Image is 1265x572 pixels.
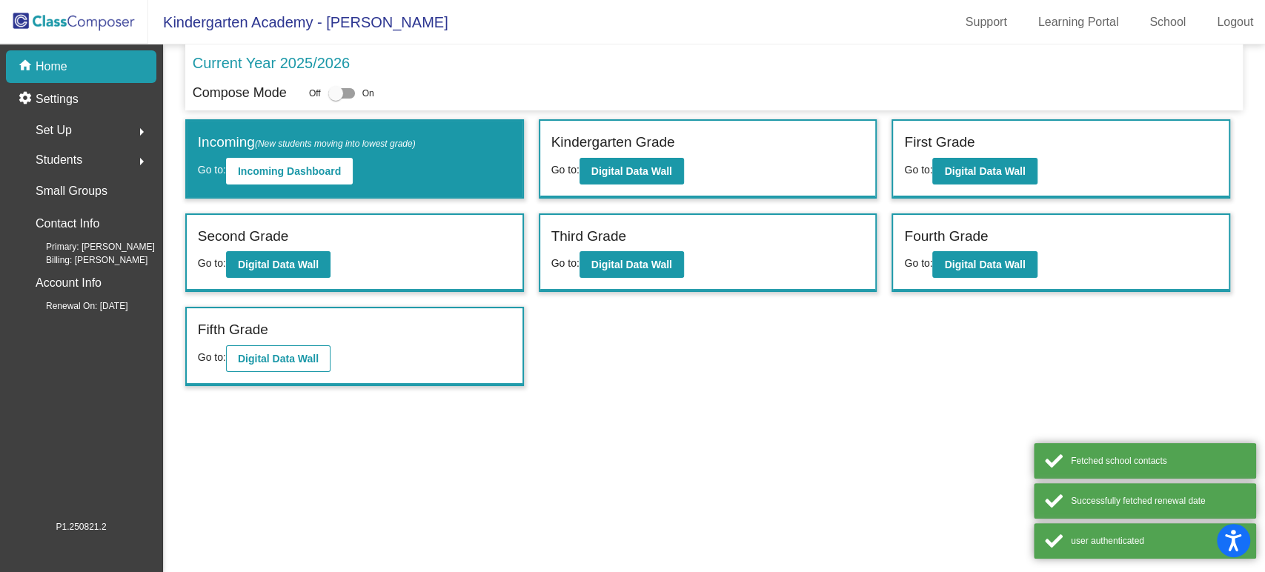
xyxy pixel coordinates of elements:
button: Digital Data Wall [932,251,1037,278]
mat-icon: arrow_right [133,153,150,170]
span: Students [36,150,82,170]
span: Set Up [36,120,72,141]
div: user authenticated [1071,534,1245,548]
b: Digital Data Wall [591,165,672,177]
a: Support [954,10,1019,34]
p: Home [36,58,67,76]
a: School [1138,10,1198,34]
button: Incoming Dashboard [226,158,353,184]
button: Digital Data Wall [580,158,684,184]
span: Go to: [198,351,226,363]
label: Incoming [198,132,416,153]
span: Kindergarten Academy - [PERSON_NAME] [148,10,448,34]
label: Kindergarten Grade [551,132,675,153]
span: Go to: [198,164,226,176]
mat-icon: arrow_right [133,123,150,141]
p: Compose Mode [193,83,287,103]
span: (New students moving into lowest grade) [255,139,416,149]
span: Go to: [551,164,580,176]
button: Digital Data Wall [932,158,1037,184]
span: On [362,87,374,100]
span: Billing: [PERSON_NAME] [22,253,147,267]
span: Go to: [198,257,226,269]
b: Digital Data Wall [591,259,672,270]
b: Digital Data Wall [238,353,319,365]
label: Second Grade [198,226,289,247]
b: Incoming Dashboard [238,165,341,177]
label: Fifth Grade [198,319,268,341]
span: Go to: [904,257,932,269]
button: Digital Data Wall [580,251,684,278]
button: Digital Data Wall [226,345,331,372]
span: Go to: [551,257,580,269]
a: Logout [1205,10,1265,34]
span: Primary: [PERSON_NAME] [22,240,155,253]
span: Go to: [904,164,932,176]
b: Digital Data Wall [944,259,1025,270]
a: Learning Portal [1026,10,1131,34]
p: Current Year 2025/2026 [193,52,350,74]
span: Renewal On: [DATE] [22,299,127,313]
p: Small Groups [36,181,107,202]
div: Fetched school contacts [1071,454,1245,468]
p: Settings [36,90,79,108]
p: Contact Info [36,213,99,234]
div: Successfully fetched renewal date [1071,494,1245,508]
label: First Grade [904,132,975,153]
p: Account Info [36,273,102,293]
b: Digital Data Wall [238,259,319,270]
b: Digital Data Wall [944,165,1025,177]
label: Third Grade [551,226,626,247]
span: Off [309,87,321,100]
button: Digital Data Wall [226,251,331,278]
label: Fourth Grade [904,226,988,247]
mat-icon: settings [18,90,36,108]
mat-icon: home [18,58,36,76]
